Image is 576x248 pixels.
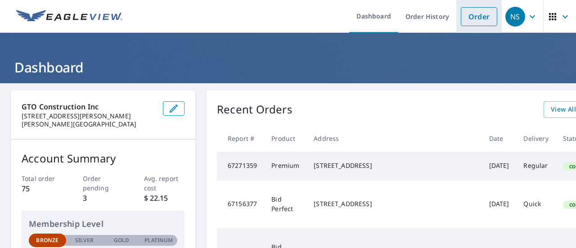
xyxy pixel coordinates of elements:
[264,152,306,180] td: Premium
[217,180,264,228] td: 67156377
[22,174,63,183] p: Total order
[83,193,124,203] p: 3
[314,161,474,170] div: [STREET_ADDRESS]
[29,218,177,230] p: Membership Level
[482,152,517,180] td: [DATE]
[22,112,156,120] p: [STREET_ADDRESS][PERSON_NAME]
[75,236,94,244] p: Silver
[22,150,184,167] p: Account Summary
[505,7,525,27] div: NS
[22,101,156,112] p: GTO Construction Inc
[516,125,555,152] th: Delivery
[482,125,517,152] th: Date
[144,193,185,203] p: $ 22.15
[217,101,292,118] p: Recent Orders
[217,125,264,152] th: Report #
[144,236,173,244] p: Platinum
[314,199,474,208] div: [STREET_ADDRESS]
[16,10,122,23] img: EV Logo
[461,7,497,26] a: Order
[482,180,517,228] td: [DATE]
[144,174,185,193] p: Avg. report cost
[11,58,565,77] h1: Dashboard
[114,236,129,244] p: Gold
[264,180,306,228] td: Bid Perfect
[217,152,264,180] td: 67271359
[36,236,58,244] p: Bronze
[306,125,481,152] th: Address
[516,180,555,228] td: Quick
[516,152,555,180] td: Regular
[22,120,156,128] p: [PERSON_NAME][GEOGRAPHIC_DATA]
[264,125,306,152] th: Product
[22,183,63,194] p: 75
[83,174,124,193] p: Order pending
